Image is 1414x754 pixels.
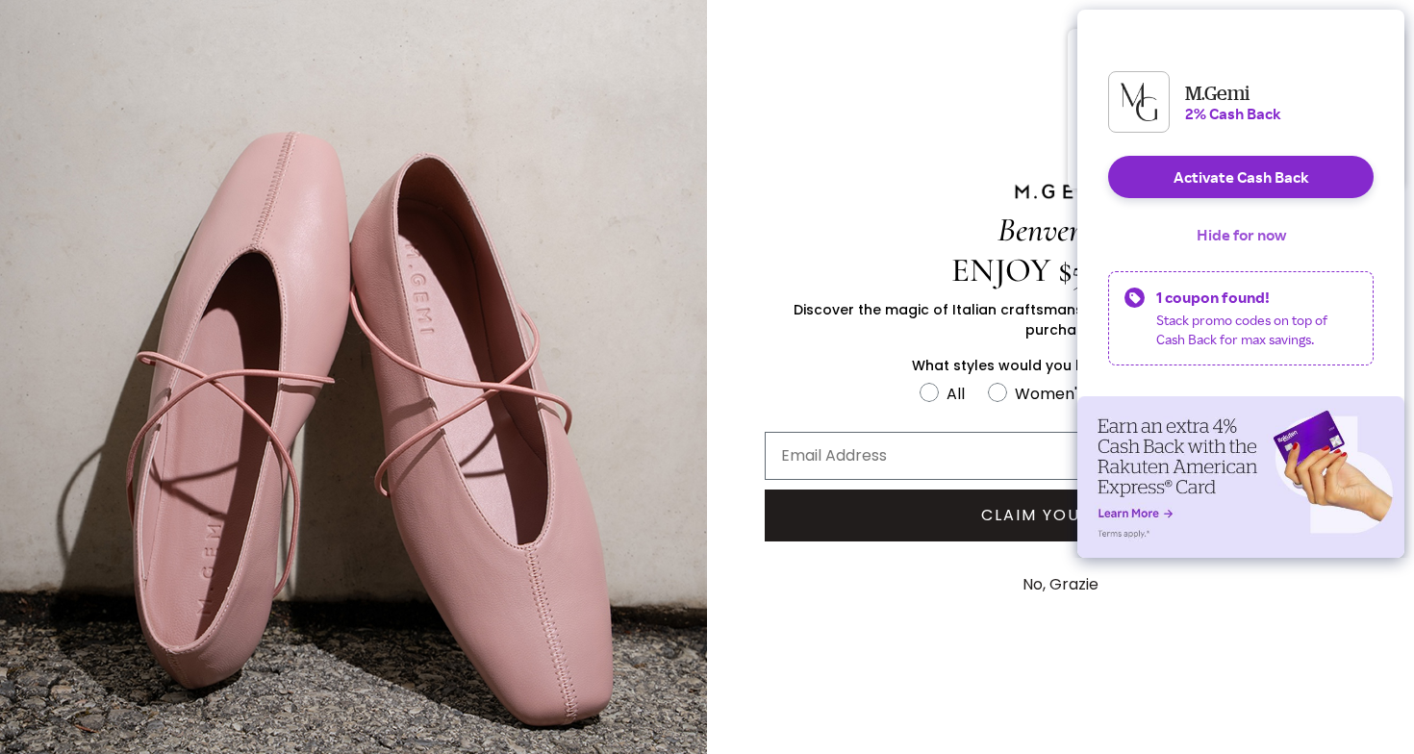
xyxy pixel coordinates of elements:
span: Discover the magic of Italian craftsmanship with $50 off your first full-price purchase. [794,300,1328,339]
span: Benvenuta [997,210,1124,250]
div: Women's [1015,382,1085,406]
span: What styles would you like to hear about? [912,356,1209,375]
span: ENJOY $50 OFF [951,250,1170,290]
input: Email Address [765,432,1356,480]
img: M.GEMI [1013,183,1109,200]
button: Close dialog [1373,8,1406,41]
button: CLAIM YOUR GIFT [765,490,1356,541]
div: All [947,382,965,406]
button: No, Grazie [1013,561,1108,609]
